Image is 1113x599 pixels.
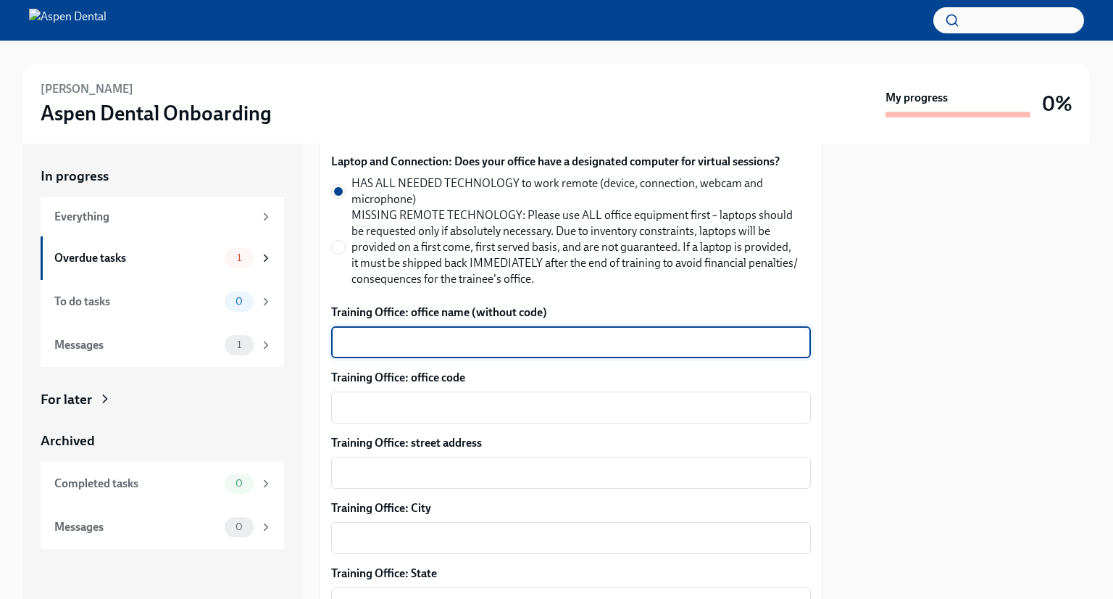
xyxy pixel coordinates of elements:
div: Everything [54,209,254,225]
h3: 0% [1042,91,1072,117]
a: Archived [41,431,284,450]
span: 0 [227,296,251,307]
span: 0 [227,478,251,489]
label: Training Office: office code [331,370,811,386]
a: Overdue tasks1 [41,236,284,280]
div: Messages [54,337,219,353]
a: To do tasks0 [41,280,284,323]
label: Training Office: office name (without code) [331,305,811,321]
span: 1 [228,252,250,263]
span: HAS ALL NEEDED TECHNOLOGY to work remote (device, connection, webcam and microphone) [351,175,799,207]
h3: Aspen Dental Onboarding [41,100,272,126]
div: Overdue tasks [54,250,219,266]
a: Everything [41,197,284,236]
a: Completed tasks0 [41,462,284,505]
span: 0 [227,521,251,532]
div: For later [41,390,92,409]
a: Messages0 [41,505,284,549]
h6: [PERSON_NAME] [41,81,133,97]
strong: My progress [885,90,948,106]
a: In progress [41,167,284,186]
span: MISSING REMOTE TECHNOLOGY: Please use ALL office equipment first – laptops should be requested on... [351,207,799,287]
a: For later [41,390,284,409]
label: Laptop and Connection: Does your office have a designated computer for virtual sessions? [331,154,811,170]
div: To do tasks [54,294,219,310]
label: Training Office: City [331,500,811,516]
img: Aspen Dental [29,9,107,32]
div: Messages [54,519,219,535]
div: Completed tasks [54,476,219,492]
label: Training Office: street address [331,435,811,451]
a: Messages1 [41,323,284,367]
label: Training Office: State [331,566,811,582]
span: 1 [228,339,250,350]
